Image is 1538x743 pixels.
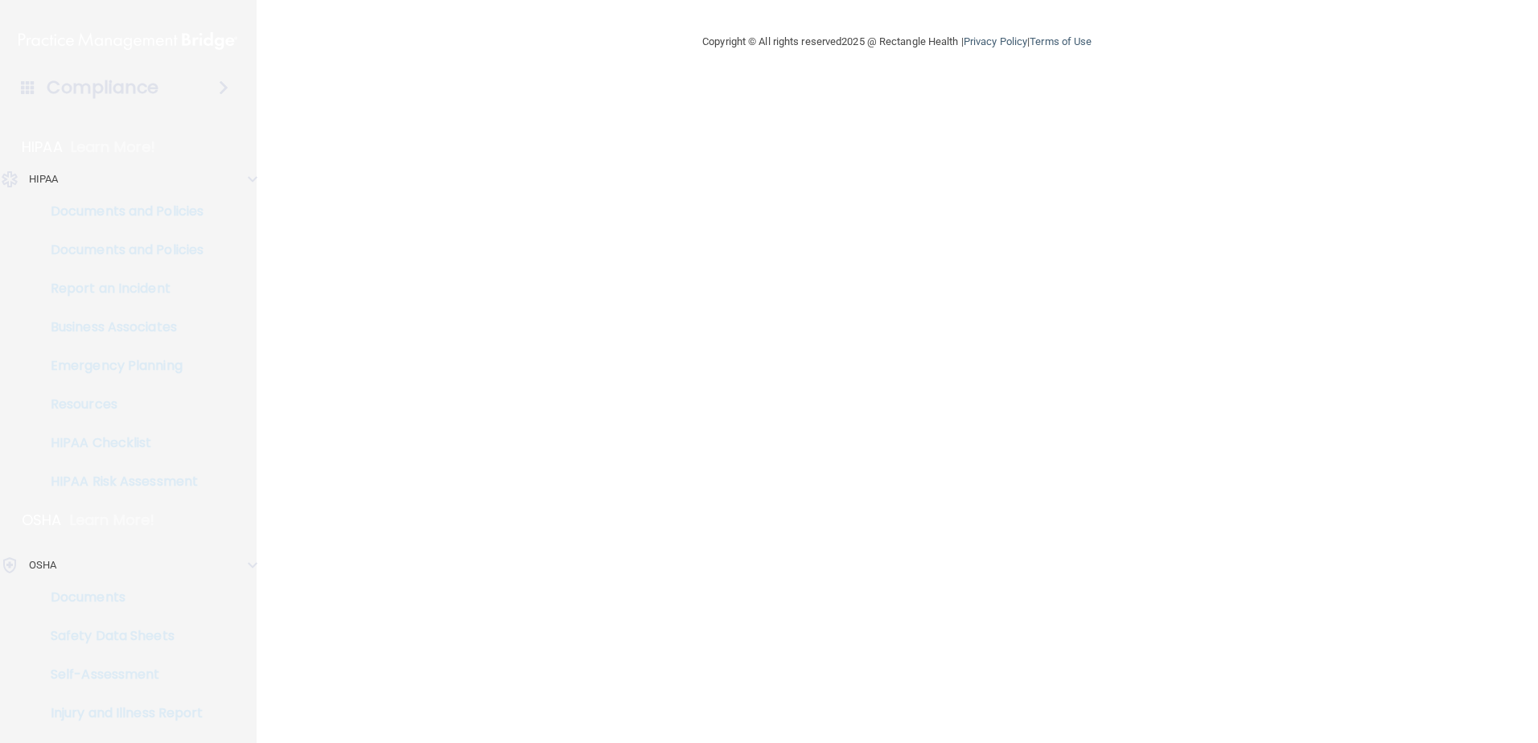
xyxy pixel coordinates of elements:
p: Injury and Illness Report [10,705,230,721]
p: Resources [10,396,230,413]
p: Learn More! [70,511,155,530]
p: HIPAA [29,170,59,189]
img: PMB logo [19,25,237,57]
p: HIPAA [22,138,63,157]
p: Safety Data Sheets [10,628,230,644]
p: Documents and Policies [10,242,230,258]
p: Self-Assessment [10,667,230,683]
h4: Compliance [47,76,158,99]
p: OSHA [29,556,56,575]
p: Documents and Policies [10,203,230,220]
p: Business Associates [10,319,230,335]
p: OSHA [22,511,62,530]
p: Report an Incident [10,281,230,297]
p: Learn More! [71,138,156,157]
a: Privacy Policy [964,35,1027,47]
p: HIPAA Checklist [10,435,230,451]
p: Documents [10,589,230,605]
p: HIPAA Risk Assessment [10,474,230,490]
p: Emergency Planning [10,358,230,374]
a: Terms of Use [1030,35,1092,47]
div: Copyright © All rights reserved 2025 @ Rectangle Health | | [603,16,1191,68]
